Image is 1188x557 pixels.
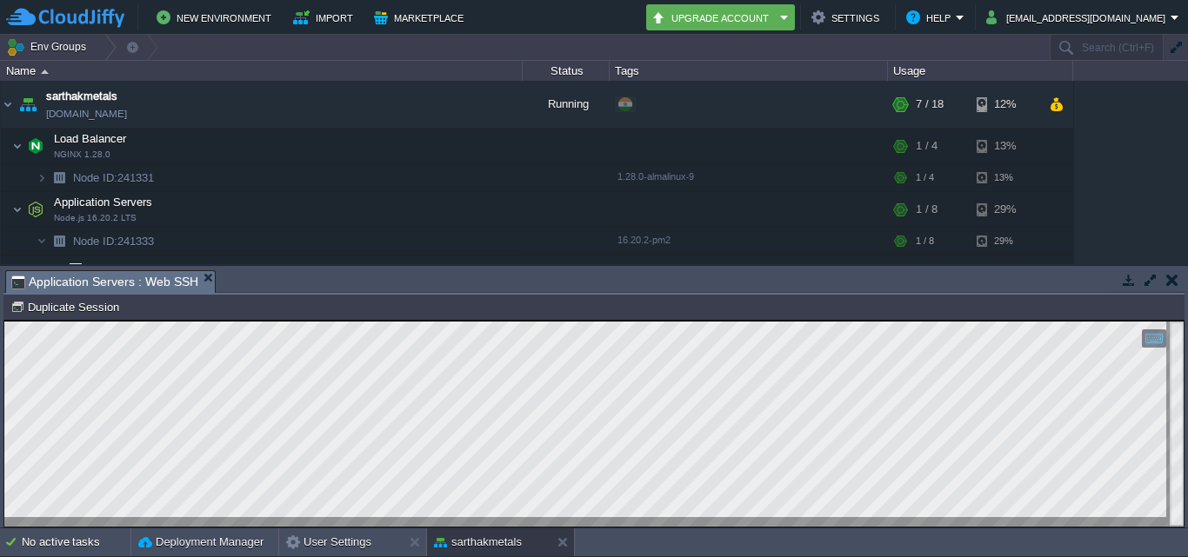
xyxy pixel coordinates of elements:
[651,7,775,28] button: Upgrade Account
[16,81,40,128] img: AMDAwAAAACH5BAEAAAAALAAAAAABAAEAAAICRAEAOw==
[916,81,944,128] div: 7 / 18
[986,7,1171,28] button: [EMAIL_ADDRESS][DOMAIN_NAME]
[46,88,117,105] a: sarthakmetals
[86,255,178,282] span: [TECHNICAL_ID]
[52,132,129,145] a: Load BalancerNGINX 1.28.0
[617,171,694,182] span: 1.28.0-almalinux-9
[889,61,1072,81] div: Usage
[73,171,117,184] span: Node ID:
[37,164,47,191] img: AMDAwAAAACH5BAEAAAAALAAAAAABAAEAAAICRAEAOw==
[523,81,610,128] div: Running
[54,149,110,160] span: NGINX 1.28.0
[47,228,71,255] img: AMDAwAAAACH5BAEAAAAALAAAAAABAAEAAAICRAEAOw==
[524,61,609,81] div: Status
[916,192,938,227] div: 1 / 8
[977,164,1033,191] div: 13%
[12,129,23,163] img: AMDAwAAAACH5BAEAAAAALAAAAAABAAEAAAICRAEAOw==
[71,234,157,249] span: 241333
[73,235,117,248] span: Node ID:
[23,192,48,227] img: AMDAwAAAACH5BAEAAAAALAAAAAABAAEAAAICRAEAOw==
[41,70,49,74] img: AMDAwAAAACH5BAEAAAAALAAAAAABAAEAAAICRAEAOw==
[916,164,934,191] div: 1 / 4
[293,7,358,28] button: Import
[71,170,157,185] a: Node ID:241331
[37,228,47,255] img: AMDAwAAAACH5BAEAAAAALAAAAAABAAEAAAICRAEAOw==
[86,262,178,275] a: [TECHNICAL_ID]
[46,105,127,123] a: [DOMAIN_NAME]
[6,35,92,59] button: Env Groups
[2,61,522,81] div: Name
[374,7,469,28] button: Marketplace
[52,195,155,209] span: Application Servers
[811,7,884,28] button: Settings
[11,271,198,293] span: Application Servers : Web SSH
[6,7,124,29] img: CloudJiffy
[906,7,956,28] button: Help
[434,534,522,551] button: sarthakmetals
[47,255,57,282] img: AMDAwAAAACH5BAEAAAAALAAAAAABAAEAAAICRAEAOw==
[71,234,157,249] a: Node ID:241333
[71,170,157,185] span: 241331
[977,81,1033,128] div: 12%
[54,213,137,223] span: Node.js 16.20.2 LTS
[57,255,82,282] img: AMDAwAAAACH5BAEAAAAALAAAAAABAAEAAAICRAEAOw==
[138,534,264,551] button: Deployment Manager
[611,61,887,81] div: Tags
[977,192,1033,227] div: 29%
[52,196,155,209] a: Application ServersNode.js 16.20.2 LTS
[617,235,671,245] span: 16.20.2-pm2
[157,7,277,28] button: New Environment
[286,534,371,551] button: User Settings
[23,129,48,163] img: AMDAwAAAACH5BAEAAAAALAAAAAABAAEAAAICRAEAOw==
[977,129,1033,163] div: 13%
[977,228,1033,255] div: 29%
[47,164,71,191] img: AMDAwAAAACH5BAEAAAAALAAAAAABAAEAAAICRAEAOw==
[916,228,934,255] div: 1 / 8
[916,129,938,163] div: 1 / 4
[12,192,23,227] img: AMDAwAAAACH5BAEAAAAALAAAAAABAAEAAAICRAEAOw==
[52,131,129,146] span: Load Balancer
[1,81,15,128] img: AMDAwAAAACH5BAEAAAAALAAAAAABAAEAAAICRAEAOw==
[22,528,130,556] div: No active tasks
[10,299,124,315] button: Duplicate Session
